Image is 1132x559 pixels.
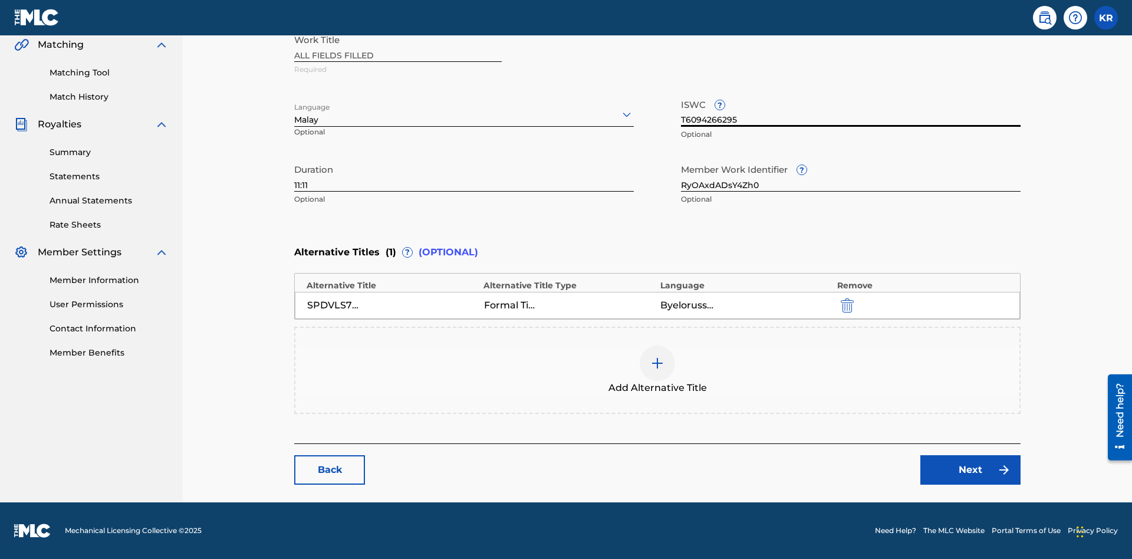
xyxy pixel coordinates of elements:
[50,195,169,207] a: Annual Statements
[608,381,707,395] span: Add Alternative Title
[65,525,202,536] span: Mechanical Licensing Collective © 2025
[997,463,1011,477] img: f7272a7cc735f4ea7f67.svg
[50,323,169,335] a: Contact Information
[1099,370,1132,466] iframe: Resource Center
[294,194,634,205] p: Optional
[681,194,1021,205] p: Optional
[307,279,478,292] div: Alternative Title
[50,347,169,359] a: Member Benefits
[154,38,169,52] img: expand
[38,38,84,52] span: Matching
[1073,502,1132,559] iframe: Chat Widget
[1068,11,1082,25] img: help
[875,525,916,536] a: Need Help?
[294,127,402,146] p: Optional
[1038,11,1052,25] img: search
[154,117,169,131] img: expand
[38,245,121,259] span: Member Settings
[841,298,854,313] img: 12a2ab48e56ec057fbd8.svg
[920,455,1021,485] a: Next
[403,248,412,257] span: ?
[797,165,807,175] span: ?
[154,245,169,259] img: expand
[50,91,169,103] a: Match History
[38,117,81,131] span: Royalties
[1077,514,1084,550] div: Drag
[50,67,169,79] a: Matching Tool
[660,279,831,292] div: Language
[483,279,654,292] div: Alternative Title Type
[50,146,169,159] a: Summary
[1064,6,1087,29] div: Help
[50,219,169,231] a: Rate Sheets
[1068,525,1118,536] a: Privacy Policy
[14,38,29,52] img: Matching
[837,279,1008,292] div: Remove
[386,245,396,259] span: ( 1 )
[294,245,380,259] span: Alternative Titles
[715,100,725,110] span: ?
[1094,6,1118,29] div: User Menu
[1033,6,1057,29] a: Public Search
[14,245,28,259] img: Member Settings
[50,170,169,183] a: Statements
[50,298,169,311] a: User Permissions
[294,455,365,485] a: Back
[419,245,478,259] span: (OPTIONAL)
[14,9,60,26] img: MLC Logo
[14,524,51,538] img: logo
[681,129,1021,140] p: Optional
[50,274,169,287] a: Member Information
[923,525,985,536] a: The MLC Website
[650,356,664,370] img: add
[992,525,1061,536] a: Portal Terms of Use
[14,117,28,131] img: Royalties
